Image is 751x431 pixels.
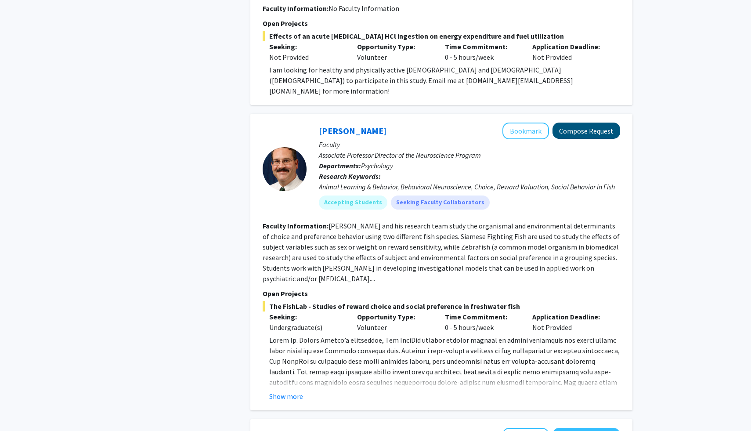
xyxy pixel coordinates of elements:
p: Seeking: [269,41,344,52]
b: Departments: [319,161,361,170]
div: 0 - 5 hours/week [438,311,526,333]
fg-read-more: [PERSON_NAME] and his research team study the organismal and environmental determinants of choice... [263,221,620,283]
p: Opportunity Type: [357,311,432,322]
p: Time Commitment: [445,311,520,322]
div: Not Provided [526,311,614,333]
p: Open Projects [263,18,620,29]
div: Not Provided [269,52,344,62]
p: Faculty [319,139,620,150]
b: Research Keywords: [319,172,381,181]
b: Faculty Information: [263,4,329,13]
p: I am looking for healthy and physically active [DEMOGRAPHIC_DATA] and [DEMOGRAPHIC_DATA] ([DEMOGR... [269,65,620,96]
span: Effects of an acute [MEDICAL_DATA] HCl ingestion on energy expenditure and fuel utilization [263,31,620,41]
div: Not Provided [526,41,614,62]
b: Faculty Information: [263,221,329,230]
span: Psychology [361,161,393,170]
p: Opportunity Type: [357,41,432,52]
p: Time Commitment: [445,41,520,52]
div: Animal Learning & Behavior, Behavioral Neuroscience, Choice, Reward Valuation, Social Behavior in... [319,181,620,192]
span: The FishLab - Studies of reward choice and social preference in freshwater fish [263,301,620,311]
button: Add Drew Velkey to Bookmarks [502,123,549,139]
div: Undergraduate(s) [269,322,344,333]
mat-chip: Seeking Faculty Collaborators [391,196,490,210]
span: No Faculty Information [329,4,399,13]
div: Volunteer [350,311,438,333]
button: Compose Request to Drew Velkey [552,123,620,139]
p: Associate Professor Director of the Neuroscience Program [319,150,620,160]
p: Application Deadline: [532,41,607,52]
button: Show more [269,391,303,402]
mat-chip: Accepting Students [319,196,387,210]
div: Volunteer [350,41,438,62]
div: 0 - 5 hours/week [438,41,526,62]
p: Open Projects [263,288,620,299]
a: [PERSON_NAME] [319,125,386,136]
p: Application Deadline: [532,311,607,322]
iframe: Chat [7,391,37,424]
p: Seeking: [269,311,344,322]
